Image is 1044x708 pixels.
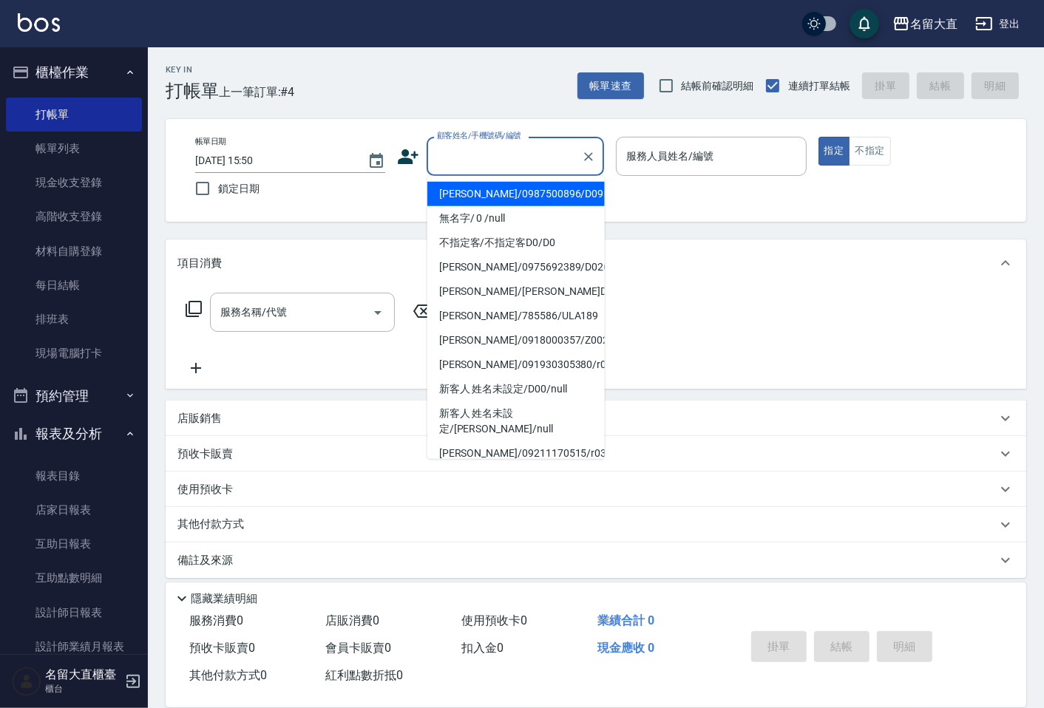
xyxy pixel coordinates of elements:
li: [PERSON_NAME]/0975692389/D026 [427,255,605,279]
span: 預收卡販賣 0 [189,641,255,655]
label: 顧客姓名/手機號碼/編號 [437,130,521,141]
a: 材料自購登錄 [6,234,142,268]
a: 互助點數明細 [6,561,142,595]
a: 設計師業績月報表 [6,630,142,664]
li: [PERSON_NAME]/09211170515/r030 [427,441,605,466]
a: 互助日報表 [6,527,142,561]
li: [PERSON_NAME]/0918000357/Z002 [427,328,605,353]
li: [PERSON_NAME]/091930305380/r029 [427,353,605,377]
p: 項目消費 [177,256,222,271]
h5: 名留大直櫃臺 [45,667,121,682]
span: 上一筆訂單:#4 [219,83,295,101]
button: Open [366,301,390,324]
label: 帳單日期 [195,136,226,147]
a: 現金收支登錄 [6,166,142,200]
img: Logo [18,13,60,32]
a: 設計師日報表 [6,596,142,630]
div: 備註及來源 [166,542,1026,578]
div: 店販銷售 [166,401,1026,436]
p: 櫃台 [45,682,121,695]
button: Choose date, selected date is 2025-08-18 [359,143,394,179]
button: save [850,9,879,38]
button: 不指定 [849,137,890,166]
button: 櫃檯作業 [6,53,142,92]
span: 店販消費 0 [325,613,379,627]
input: YYYY/MM/DD hh:mm [195,149,353,173]
button: 報表及分析 [6,415,142,453]
button: 指定 [818,137,850,166]
a: 報表目錄 [6,459,142,493]
div: 預收卡販賣 [166,436,1026,472]
p: 備註及來源 [177,553,233,568]
a: 排班表 [6,302,142,336]
span: 使用預收卡 0 [461,613,527,627]
p: 店販銷售 [177,411,222,426]
button: 帳單速查 [577,72,644,100]
a: 每日結帳 [6,268,142,302]
h3: 打帳單 [166,81,219,101]
p: 使用預收卡 [177,482,233,497]
div: 項目消費 [166,239,1026,287]
span: 業績合計 0 [597,613,654,627]
a: 現場電腦打卡 [6,336,142,370]
div: 其他付款方式 [166,507,1026,542]
span: 鎖定日期 [218,181,260,197]
span: 其他付款方式 0 [189,668,267,682]
li: 新客人 姓名未設定/[PERSON_NAME]/null [427,401,605,441]
p: 預收卡販賣 [177,446,233,462]
li: 新客人 姓名未設定/D00/null [427,377,605,401]
p: 隱藏業績明細 [191,591,257,607]
button: 名留大直 [887,9,963,39]
div: 使用預收卡 [166,472,1026,507]
img: Person [12,667,41,696]
a: 店家日報表 [6,493,142,527]
span: 連續打單結帳 [788,78,850,94]
span: 服務消費 0 [189,613,243,627]
span: 會員卡販賣 0 [325,641,391,655]
li: [PERSON_NAME]/0987500896/D095 [427,182,605,206]
p: 其他付款方式 [177,517,251,533]
li: 不指定客/不指定客D0/D0 [427,231,605,255]
div: 名留大直 [910,15,957,33]
li: 無名字/ 0 /null [427,206,605,231]
a: 高階收支登錄 [6,200,142,234]
a: 帳單列表 [6,132,142,166]
li: [PERSON_NAME]/[PERSON_NAME]D203/D203 [427,279,605,304]
h2: Key In [166,65,219,75]
button: 預約管理 [6,377,142,415]
span: 現金應收 0 [597,641,654,655]
span: 扣入金 0 [461,641,504,655]
li: [PERSON_NAME]/785586/ULA189 [427,304,605,328]
button: 登出 [969,10,1026,38]
a: 打帳單 [6,98,142,132]
button: Clear [578,146,599,167]
span: 結帳前確認明細 [682,78,754,94]
span: 紅利點數折抵 0 [325,668,403,682]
